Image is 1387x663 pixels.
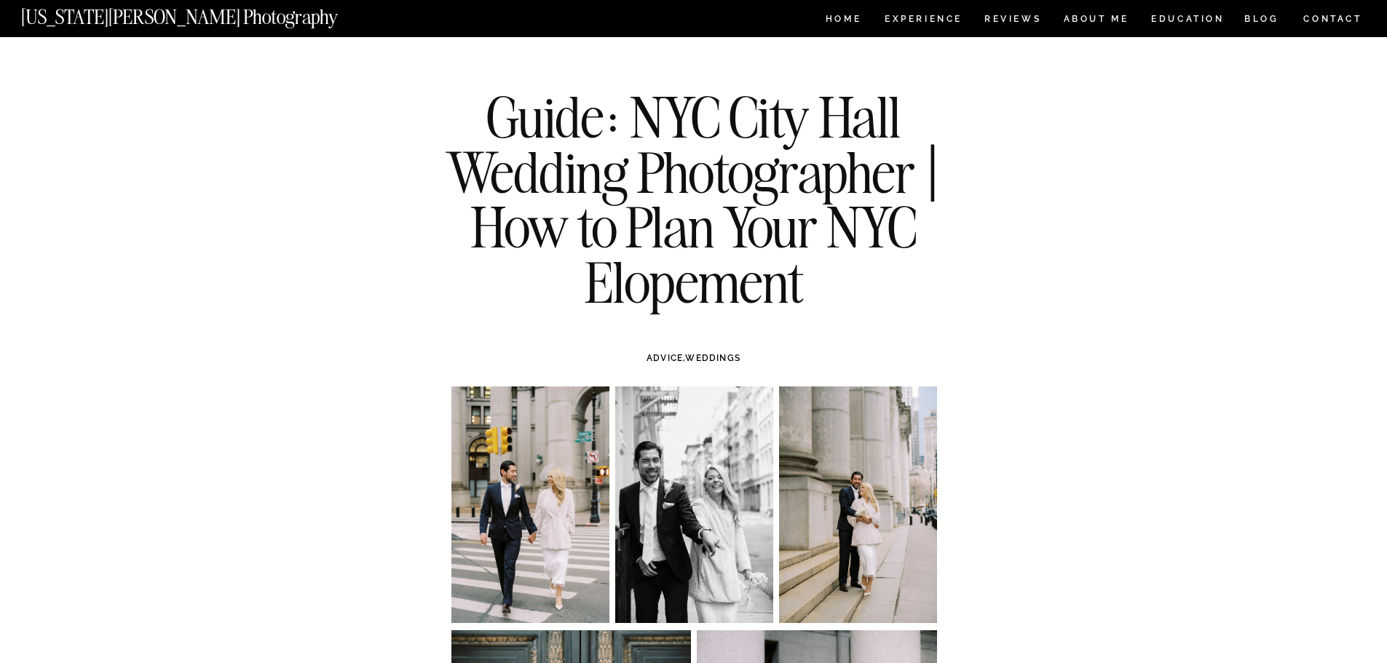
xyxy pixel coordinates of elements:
[823,15,864,27] a: HOME
[685,353,740,363] a: WEDDINGS
[647,353,683,363] a: ADVICE
[482,352,906,365] h3: ,
[21,7,387,20] a: [US_STATE][PERSON_NAME] Photography
[615,386,773,623] img: Bride and groom outside the Soho Grand by NYC city hall wedding photographer
[1303,11,1363,27] a: CONTACT
[779,386,937,623] img: Bride and groom in front of the subway station in downtown Manhattan following their NYC City Hal...
[1063,15,1129,27] a: ABOUT ME
[451,386,609,623] img: Bride and groom crossing Centre St. i downtown Manhattan after eloping at city hall.
[885,15,961,27] a: Experience
[1150,15,1226,27] a: EDUCATION
[984,15,1039,27] a: REVIEWS
[430,90,958,309] h1: Guide: NYC City Hall Wedding Photographer | How to Plan Your NYC Elopement
[1244,15,1279,27] a: BLOG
